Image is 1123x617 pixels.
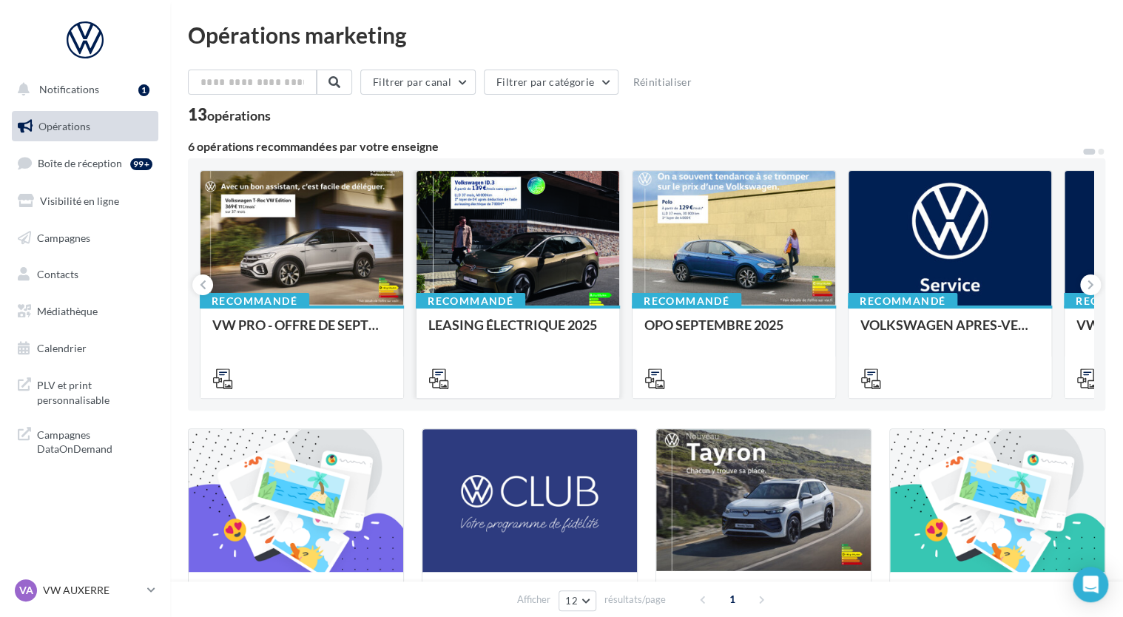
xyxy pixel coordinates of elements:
[860,317,1039,347] div: VOLKSWAGEN APRES-VENTE
[416,293,525,309] div: Recommandé
[37,342,87,354] span: Calendrier
[428,317,607,347] div: LEASING ÉLECTRIQUE 2025
[484,70,618,95] button: Filtrer par catégorie
[188,24,1105,46] div: Opérations marketing
[721,587,744,611] span: 1
[360,70,476,95] button: Filtrer par canal
[40,195,119,207] span: Visibilité en ligne
[12,576,158,604] a: VA VW AUXERRE
[43,583,141,598] p: VW AUXERRE
[517,593,550,607] span: Afficher
[37,268,78,280] span: Contacts
[200,293,309,309] div: Recommandé
[565,595,578,607] span: 12
[1073,567,1108,602] div: Open Intercom Messenger
[9,74,155,105] button: Notifications 1
[627,73,698,91] button: Réinitialiser
[9,186,161,217] a: Visibilité en ligne
[9,333,161,364] a: Calendrier
[9,419,161,462] a: Campagnes DataOnDemand
[37,305,98,317] span: Médiathèque
[9,111,161,142] a: Opérations
[9,369,161,413] a: PLV et print personnalisable
[212,317,391,347] div: VW PRO - OFFRE DE SEPTEMBRE 25
[848,293,957,309] div: Recommandé
[38,157,122,169] span: Boîte de réception
[632,293,741,309] div: Recommandé
[19,583,33,598] span: VA
[39,83,99,95] span: Notifications
[207,109,271,122] div: opérations
[604,593,666,607] span: résultats/page
[644,317,823,347] div: OPO SEPTEMBRE 2025
[9,223,161,254] a: Campagnes
[188,107,271,123] div: 13
[559,590,596,611] button: 12
[9,147,161,179] a: Boîte de réception99+
[9,259,161,290] a: Contacts
[188,141,1082,152] div: 6 opérations recommandées par votre enseigne
[130,158,152,170] div: 99+
[9,296,161,327] a: Médiathèque
[38,120,90,132] span: Opérations
[37,375,152,407] span: PLV et print personnalisable
[138,84,149,96] div: 1
[37,425,152,456] span: Campagnes DataOnDemand
[37,231,90,243] span: Campagnes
